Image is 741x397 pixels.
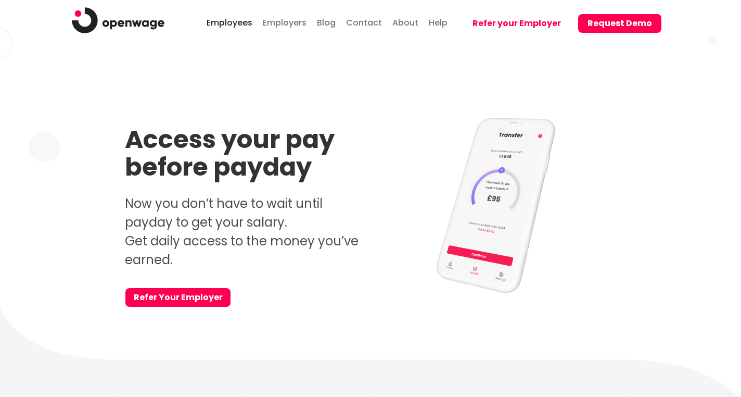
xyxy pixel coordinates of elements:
img: logo.png [72,7,164,33]
button: Request Demo [578,14,661,33]
a: Refer your Employer [455,4,570,45]
a: Blog [314,7,338,36]
img: Access your pay before payday [423,116,571,295]
a: Refer Your Employer [125,288,231,307]
strong: Access your pay before payday [125,122,335,184]
p: Now you don’t have to wait until payday to get your salary. Get daily access to the money you’ve ... [125,194,363,269]
a: Employers [260,7,309,36]
a: Employees [204,7,255,36]
a: Request Demo [570,4,661,45]
a: Contact [343,7,385,36]
iframe: Help widget launcher [648,337,730,366]
a: About [390,7,421,36]
a: Help [426,7,450,36]
button: Refer your Employer [463,14,570,33]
